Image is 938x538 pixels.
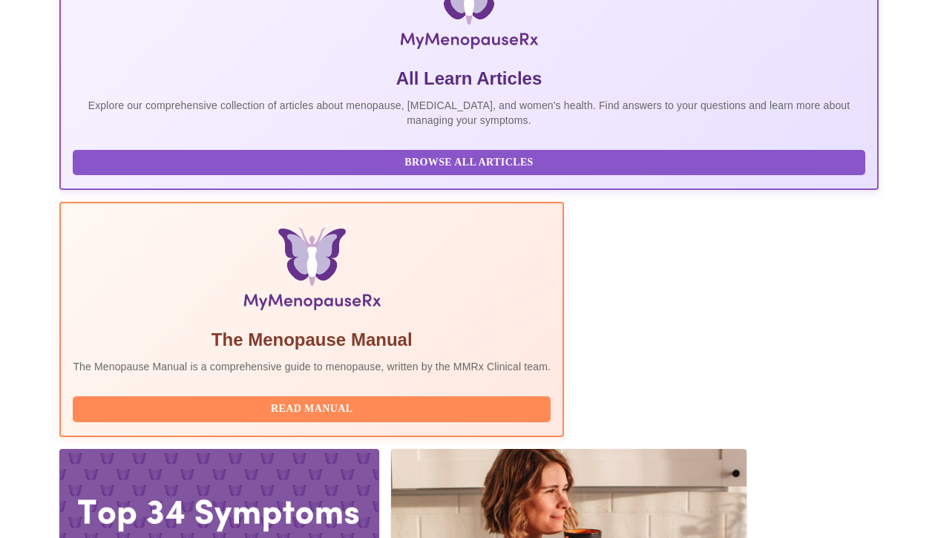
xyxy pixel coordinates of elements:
button: Read Manual [73,396,551,422]
span: Read Manual [88,400,536,419]
h5: All Learn Articles [73,67,865,91]
span: Browse All Articles [88,154,850,172]
a: Browse All Articles [73,155,868,168]
img: Menopause Manual [149,227,475,316]
button: Browse All Articles [73,150,865,176]
h5: The Menopause Manual [73,328,551,352]
p: The Menopause Manual is a comprehensive guide to menopause, written by the MMRx Clinical team. [73,359,551,374]
p: Explore our comprehensive collection of articles about menopause, [MEDICAL_DATA], and women's hea... [73,98,865,128]
a: Read Manual [73,401,554,414]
